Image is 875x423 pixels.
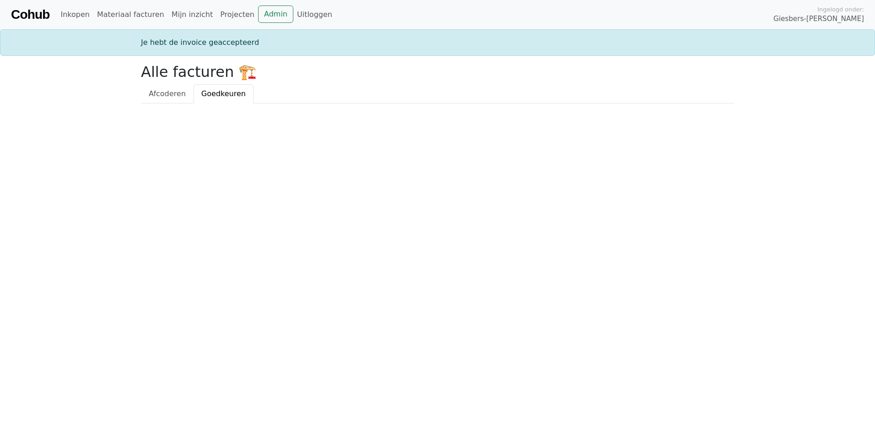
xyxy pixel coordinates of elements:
[93,5,168,24] a: Materiaal facturen
[817,5,864,14] span: Ingelogd onder:
[773,14,864,24] span: Giesbers-[PERSON_NAME]
[201,89,246,98] span: Goedkeuren
[141,84,194,103] a: Afcoderen
[258,5,293,23] a: Admin
[57,5,93,24] a: Inkopen
[293,5,336,24] a: Uitloggen
[135,37,740,48] div: Je hebt de invoice geaccepteerd
[149,89,186,98] span: Afcoderen
[216,5,258,24] a: Projecten
[194,84,254,103] a: Goedkeuren
[168,5,217,24] a: Mijn inzicht
[141,63,734,81] h2: Alle facturen 🏗️
[11,4,49,26] a: Cohub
